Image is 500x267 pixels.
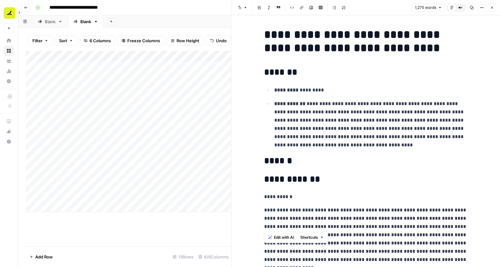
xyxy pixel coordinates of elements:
[4,56,14,66] a: Your Data
[206,36,231,46] button: Undo
[4,137,14,147] button: Help + Support
[415,5,436,10] span: 1,275 words
[32,15,68,28] a: Blank
[59,37,67,44] span: Sort
[4,5,14,21] button: Workspace: Ramp
[216,37,227,44] span: Undo
[4,66,14,76] a: Usage
[167,36,203,46] button: Row Height
[300,235,318,240] span: Shortcuts
[4,116,14,126] a: AirOps Academy
[55,36,77,46] button: Sort
[4,36,14,46] a: Home
[412,3,445,12] button: 1,275 words
[4,46,14,56] a: Browse
[170,252,196,262] div: 13 Rows
[298,233,326,242] button: Shortcuts
[127,37,160,44] span: Freeze Columns
[117,36,164,46] button: Freeze Columns
[4,76,14,86] a: Settings
[196,252,231,262] div: 6/6 Columns
[4,127,14,136] div: What's new?
[68,15,103,28] a: Blank
[4,126,14,137] button: What's new?
[90,37,111,44] span: 6 Columns
[177,37,199,44] span: Row Height
[35,254,53,260] span: Add Row
[266,233,297,242] button: Edit with AI
[274,235,294,240] span: Edit with AI
[28,36,52,46] button: Filter
[80,18,91,25] div: Blank
[45,18,56,25] div: Blank
[32,37,43,44] span: Filter
[80,36,115,46] button: 6 Columns
[26,252,57,262] button: Add Row
[4,7,15,19] img: Ramp Logo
